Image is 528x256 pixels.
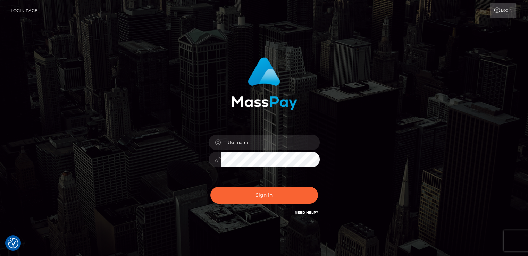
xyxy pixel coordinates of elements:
a: Login [490,3,516,18]
input: Username... [221,135,320,150]
button: Consent Preferences [8,238,18,248]
button: Sign in [210,187,318,204]
img: MassPay Login [231,57,297,110]
a: Need Help? [295,210,318,215]
a: Login Page [11,3,37,18]
img: Revisit consent button [8,238,18,248]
